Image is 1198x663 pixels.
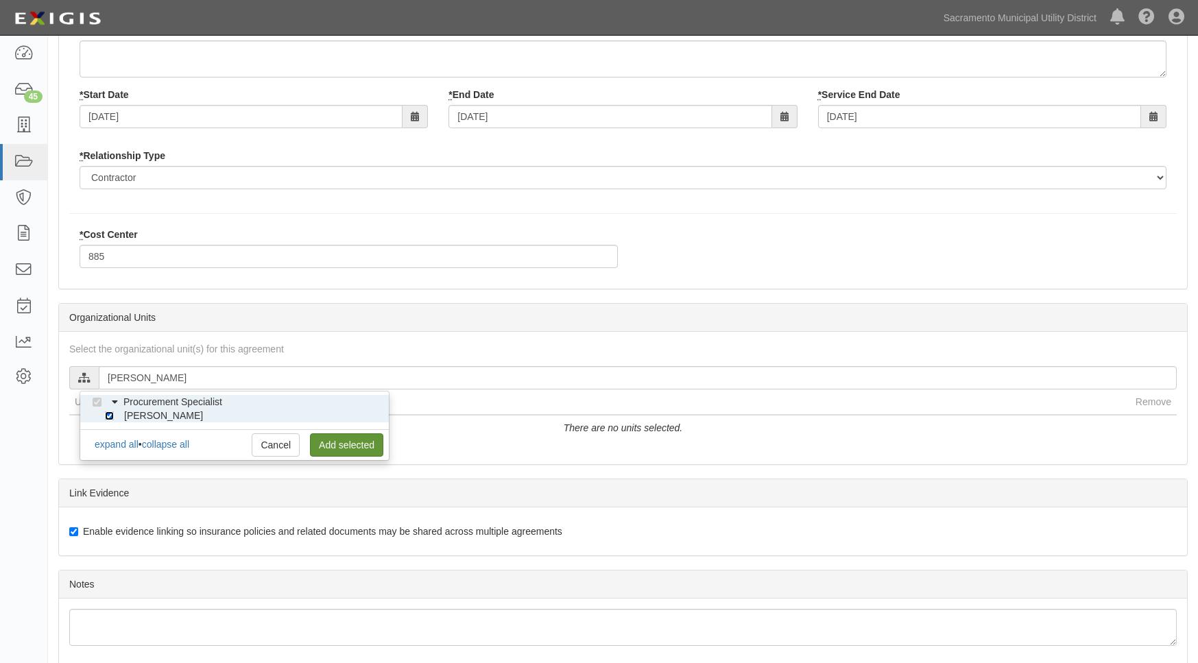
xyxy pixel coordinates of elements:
[448,105,771,128] input: MM/DD/YYYY
[142,439,189,450] a: collapse all
[937,4,1103,32] a: Sacramento Municipal Utility District
[69,389,1130,415] th: Unit
[818,105,1141,128] input: MM/DD/YYYY
[124,410,203,421] span: [PERSON_NAME]
[80,89,83,100] abbr: required
[59,304,1187,332] div: Organizational Units
[59,342,1187,356] div: Select the organizational unit(s) for this agreement
[80,228,138,241] label: Cost Center
[10,6,105,31] img: logo-5460c22ac91f19d4615b14bd174203de0afe785f0fc80cf4dbbc73dc1793850b.png
[252,433,300,457] a: Cancel
[310,433,383,457] a: Add selected
[69,527,78,536] input: Enable evidence linking so insurance policies and related documents may be shared across multiple...
[94,437,189,451] div: •
[80,88,129,101] label: Start Date
[818,89,822,100] abbr: required
[564,422,683,433] i: There are no units selected.
[59,479,1187,507] div: Link Evidence
[1138,10,1155,26] i: Help Center - Complianz
[99,366,1177,389] input: Add Unit
[24,91,43,103] div: 45
[80,105,403,128] input: MM/DD/YYYY
[80,229,83,240] abbr: required
[69,525,562,538] label: Enable evidence linking so insurance policies and related documents may be shared across multiple...
[59,570,1187,599] div: Notes
[448,88,494,101] label: End Date
[1130,389,1177,415] th: Remove
[80,150,83,161] abbr: required
[448,89,452,100] abbr: required
[123,396,222,407] span: Procurement Specialist
[818,88,900,101] label: Service End Date
[95,439,139,450] a: expand all
[80,149,165,162] label: Relationship Type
